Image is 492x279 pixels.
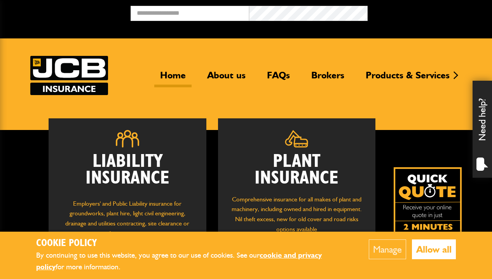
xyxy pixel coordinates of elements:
div: Need help? [473,81,492,178]
button: Broker Login [368,6,486,18]
h2: Plant Insurance [230,153,364,187]
h2: Liability Insurance [60,153,195,191]
a: JCB Insurance Services [30,56,108,95]
a: Get your insurance quote isn just 2-minutes [394,167,462,235]
p: By continuing to use this website, you agree to our use of cookies. See our for more information. [36,250,345,273]
button: Manage [369,239,406,259]
a: Products & Services [360,69,455,87]
a: Home [154,69,192,87]
button: Allow all [412,239,456,259]
img: JCB Insurance Services logo [30,56,108,95]
img: Quick Quote [394,167,462,235]
a: About us [201,69,251,87]
p: Employers' and Public Liability insurance for groundworks, plant hire, light civil engineering, d... [60,199,195,243]
a: FAQs [261,69,296,87]
p: Comprehensive insurance for all makes of plant and machinery, including owned and hired in equipm... [230,194,364,234]
h2: Cookie Policy [36,237,345,250]
a: Brokers [305,69,350,87]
